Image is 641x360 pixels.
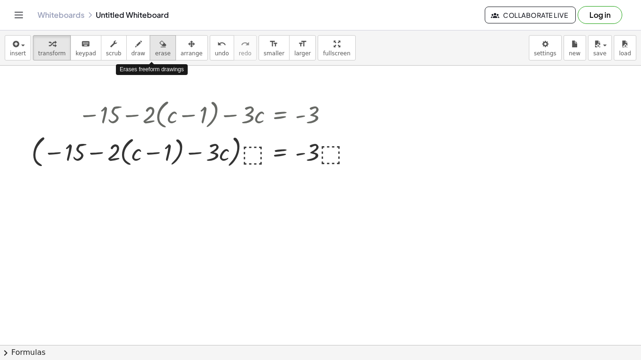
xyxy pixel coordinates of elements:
[70,35,101,60] button: keyboardkeypad
[318,35,355,60] button: fullscreen
[76,50,96,57] span: keypad
[569,50,580,57] span: new
[239,50,252,57] span: redo
[11,7,26,22] button: Toggle navigation
[619,50,631,57] span: load
[614,35,636,60] button: load
[593,50,606,57] span: save
[150,35,176,60] button: erase
[155,50,170,57] span: erase
[485,7,576,23] button: Collaborate Live
[33,35,71,60] button: transform
[529,35,562,60] button: settings
[38,50,66,57] span: transform
[564,35,586,60] button: new
[176,35,208,60] button: arrange
[215,50,229,57] span: undo
[210,35,234,60] button: undoundo
[323,50,350,57] span: fullscreen
[81,38,90,50] i: keyboard
[5,35,31,60] button: insert
[289,35,316,60] button: format_sizelarger
[106,50,122,57] span: scrub
[116,64,188,75] div: Erases freeform drawings
[269,38,278,50] i: format_size
[578,6,622,24] button: Log in
[588,35,612,60] button: save
[234,35,257,60] button: redoredo
[10,50,26,57] span: insert
[534,50,557,57] span: settings
[181,50,203,57] span: arrange
[101,35,127,60] button: scrub
[131,50,145,57] span: draw
[38,10,84,20] a: Whiteboards
[298,38,307,50] i: format_size
[217,38,226,50] i: undo
[126,35,151,60] button: draw
[294,50,311,57] span: larger
[241,38,250,50] i: redo
[264,50,284,57] span: smaller
[493,11,568,19] span: Collaborate Live
[259,35,290,60] button: format_sizesmaller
